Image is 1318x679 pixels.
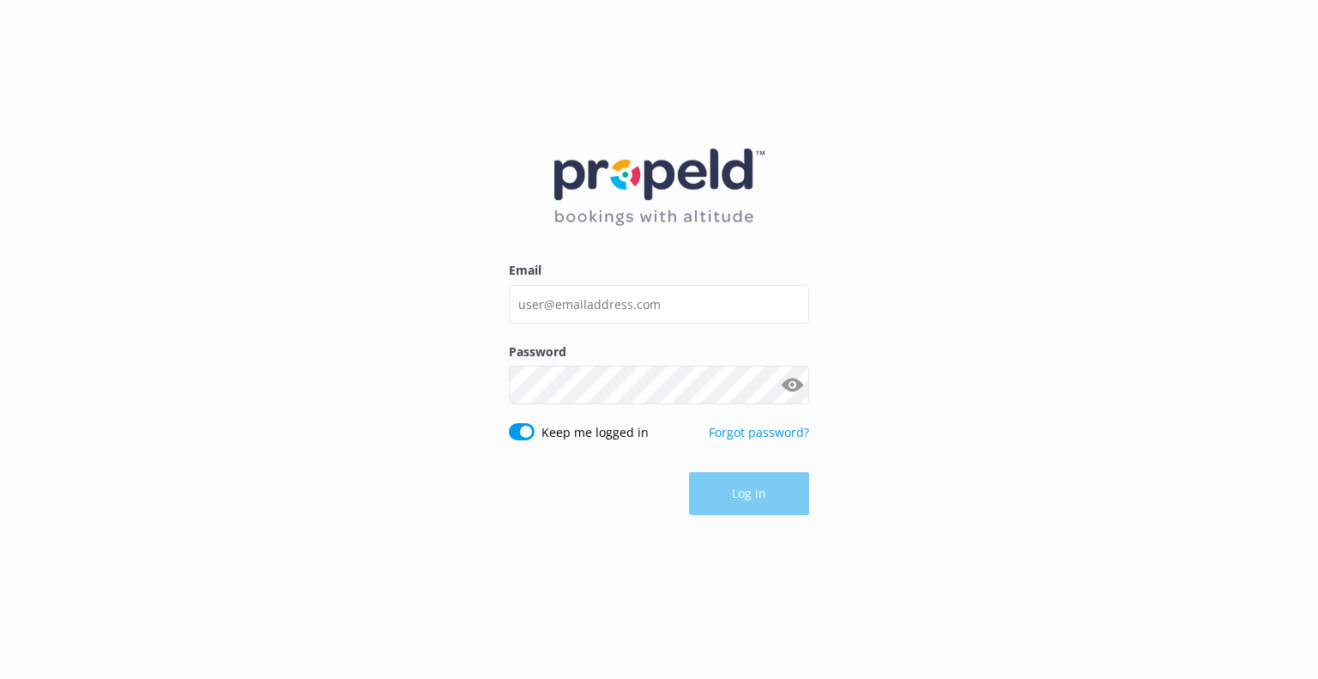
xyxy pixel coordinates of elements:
[509,285,809,324] input: user@emailaddress.com
[775,368,809,403] button: Show password
[709,424,809,440] a: Forgot password?
[509,343,809,361] label: Password
[509,261,809,280] label: Email
[554,149,765,227] img: 12-1677471078.png
[541,423,649,442] label: Keep me logged in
